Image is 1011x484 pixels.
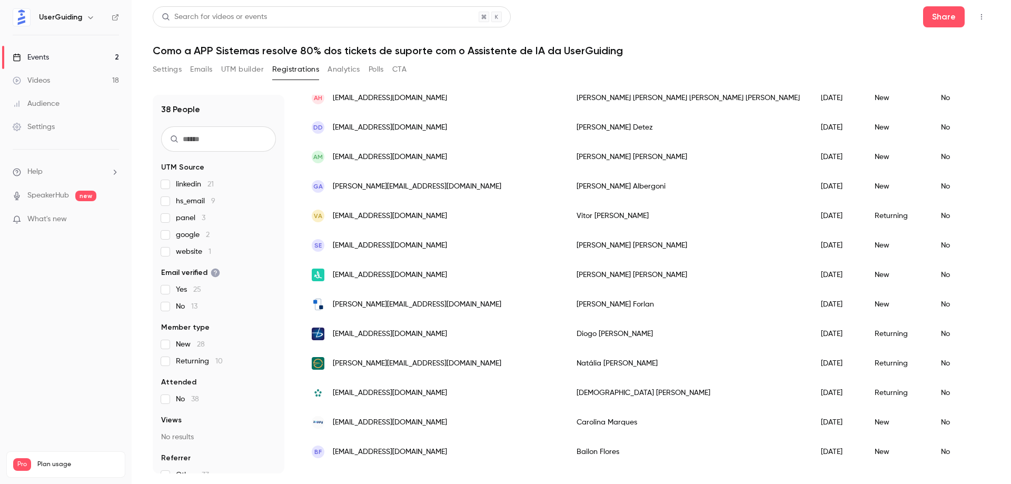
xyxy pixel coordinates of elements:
div: New [864,113,930,142]
span: AM [313,152,323,162]
img: zoppy.com.br [312,416,324,429]
span: [EMAIL_ADDRESS][DOMAIN_NAME] [333,152,447,163]
div: New [864,231,930,260]
div: New [864,172,930,201]
section: facet-groups [161,162,276,480]
span: 9 [211,197,215,205]
div: Diogo [PERSON_NAME] [566,319,810,349]
span: [EMAIL_ADDRESS][DOMAIN_NAME] [333,447,447,458]
span: BF [314,447,322,457]
span: [EMAIL_ADDRESS][DOMAIN_NAME] [333,270,447,281]
span: hs_email [176,196,215,206]
div: Bailon Flores [566,437,810,467]
button: Share [923,6,965,27]
span: No [176,301,197,312]
button: Settings [153,61,182,78]
div: Returning [864,201,930,231]
div: No [930,83,984,113]
div: No [930,408,984,437]
div: [PERSON_NAME] [PERSON_NAME] [566,231,810,260]
span: Attended [161,377,196,388]
button: Analytics [328,61,360,78]
span: [EMAIL_ADDRESS][DOMAIN_NAME] [333,240,447,251]
span: DD [313,123,323,132]
img: UserGuiding [13,9,30,26]
span: website [176,246,211,257]
div: No [930,378,984,408]
div: [DATE] [810,378,864,408]
span: Returning [176,356,223,367]
span: [EMAIL_ADDRESS][DOMAIN_NAME] [333,93,447,104]
span: New [176,339,205,350]
div: [DATE] [810,113,864,142]
div: [PERSON_NAME] Albergoni [566,172,810,201]
div: [DATE] [810,172,864,201]
button: Emails [190,61,212,78]
span: google [176,230,210,240]
span: Help [27,166,43,177]
span: What's new [27,214,67,225]
span: UTM Source [161,162,204,173]
span: Referrer [161,453,191,463]
div: Videos [13,75,50,86]
span: 1 [209,248,211,255]
span: [PERSON_NAME][EMAIL_ADDRESS][DOMAIN_NAME] [333,181,501,192]
div: New [864,142,930,172]
button: Registrations [272,61,319,78]
div: Events [13,52,49,63]
span: Member type [161,322,210,333]
div: [PERSON_NAME] [PERSON_NAME] [566,260,810,290]
div: No [930,201,984,231]
iframe: Noticeable Trigger [106,215,119,224]
span: 21 [207,181,214,188]
div: [DATE] [810,231,864,260]
span: [EMAIL_ADDRESS][DOMAIN_NAME] [333,417,447,428]
span: [EMAIL_ADDRESS][DOMAIN_NAME] [333,329,447,340]
span: [PERSON_NAME][EMAIL_ADDRESS][DOMAIN_NAME] [333,358,501,369]
span: No [176,394,199,404]
span: 38 [191,396,199,403]
div: No [930,172,984,201]
div: [DATE] [810,201,864,231]
div: Returning [864,349,930,378]
div: [DATE] [810,290,864,319]
img: appsistemas.com.br [312,387,324,399]
div: No [930,319,984,349]
span: GA [313,182,323,191]
span: [EMAIL_ADDRESS][DOMAIN_NAME] [333,211,447,222]
div: Returning [864,378,930,408]
div: [DATE] [810,260,864,290]
div: No [930,290,984,319]
div: Carolina Marques [566,408,810,437]
div: New [864,260,930,290]
span: [EMAIL_ADDRESS][DOMAIN_NAME] [333,122,447,133]
span: [EMAIL_ADDRESS][DOMAIN_NAME] [333,388,447,399]
div: New [864,437,930,467]
img: meucrediario.com.br [312,357,324,370]
span: 28 [197,341,205,348]
div: New [864,290,930,319]
img: liguelead.com.br [312,269,324,281]
div: New [864,83,930,113]
a: SpeakerHub [27,190,69,201]
span: 3 [202,214,205,222]
span: new [75,191,96,201]
span: Email verified [161,268,220,278]
div: [DEMOGRAPHIC_DATA] [PERSON_NAME] [566,378,810,408]
div: [PERSON_NAME] [PERSON_NAME] [PERSON_NAME] [PERSON_NAME] [566,83,810,113]
img: vennx.com.br [312,298,324,311]
div: [DATE] [810,319,864,349]
span: 25 [193,286,201,293]
button: Polls [369,61,384,78]
div: Natália [PERSON_NAME] [566,349,810,378]
div: [DATE] [810,437,864,467]
div: No [930,260,984,290]
span: Pro [13,458,31,471]
div: [DATE] [810,408,864,437]
span: linkedin [176,179,214,190]
div: No [930,142,984,172]
div: No [930,231,984,260]
span: panel [176,213,205,223]
span: Other [176,470,209,480]
h1: Como a APP Sistemas resolve 80% dos tickets de suporte com o Assistente de IA da UserGuiding [153,44,990,57]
